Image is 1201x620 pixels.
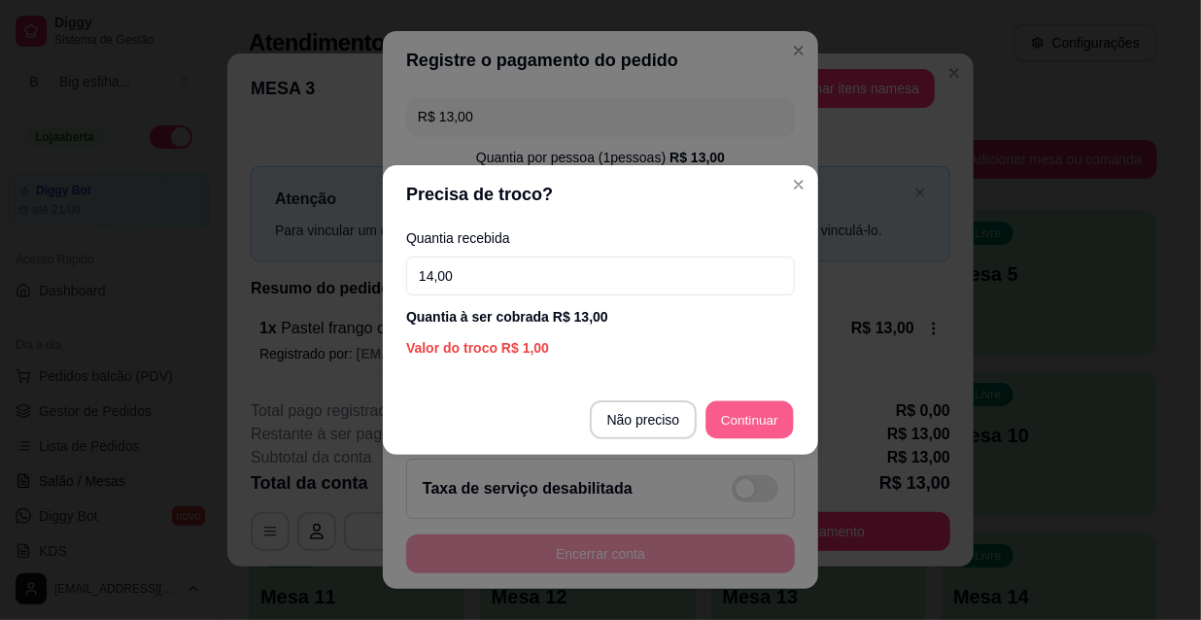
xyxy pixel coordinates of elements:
[406,338,795,358] div: Valor do troco R$ 1,00
[590,400,698,439] button: Não preciso
[383,165,818,224] header: Precisa de troco?
[406,231,795,245] label: Quantia recebida
[783,169,814,200] button: Close
[706,401,794,439] button: Continuar
[406,307,795,327] div: Quantia à ser cobrada R$ 13,00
